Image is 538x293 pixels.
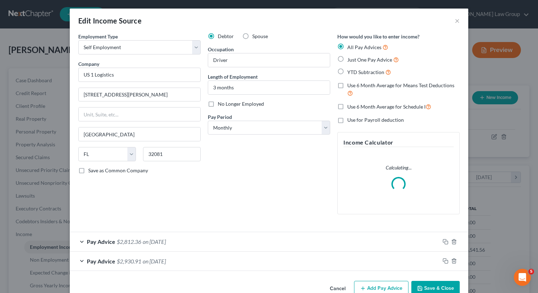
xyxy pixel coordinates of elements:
span: on [DATE] [143,258,166,265]
input: Enter zip... [143,147,201,161]
span: Company [78,61,99,67]
span: Employment Type [78,33,118,40]
iframe: Intercom live chat [514,269,531,286]
label: How would you like to enter income? [337,33,420,40]
input: Enter city... [79,127,200,141]
span: Pay Period [208,114,232,120]
span: Debtor [218,33,234,39]
span: Use 6 Month Average for Means Test Deductions [347,82,454,88]
input: Search company by name... [78,68,201,82]
span: 5 [528,269,534,274]
span: Pay Advice [87,238,115,245]
span: Just One Pay Advice [347,57,392,63]
span: $2,812.36 [117,238,141,245]
button: × [455,16,460,25]
span: Use for Payroll deduction [347,117,404,123]
span: YTD Subtraction [347,69,384,75]
span: $2,930.91 [117,258,141,265]
span: Save as Common Company [88,167,148,173]
label: Occupation [208,46,234,53]
label: Length of Employment [208,73,258,80]
input: ex: 2 years [208,81,330,94]
span: Pay Advice [87,258,115,265]
span: on [DATE] [143,238,166,245]
input: Unit, Suite, etc... [79,108,200,121]
p: Calculating... [343,164,454,171]
input: -- [208,53,330,67]
span: All Pay Advices [347,44,381,50]
span: No Longer Employed [218,101,264,107]
span: Use 6 Month Average for Schedule I [347,104,426,110]
h5: Income Calculator [343,138,454,147]
span: Spouse [252,33,268,39]
div: Edit Income Source [78,16,142,26]
input: Enter address... [79,88,200,101]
